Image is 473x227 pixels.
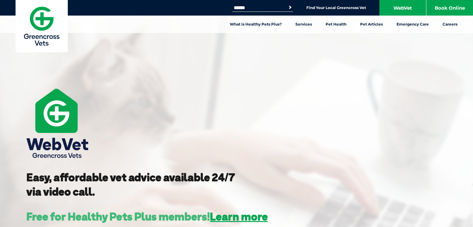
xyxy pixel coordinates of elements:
[26,211,268,222] h3: Free for Healthy Pets Plus members!
[353,16,390,33] a: Pet Articles
[210,210,268,223] a: Learn more
[306,5,366,10] a: Find Your Local Greencross Vet
[26,170,235,198] strong: Easy, affordable vet advice available 24/7 via video call.
[390,16,436,33] a: Emergency Care
[319,16,353,33] a: Pet Health
[289,16,319,33] a: Services
[223,16,289,33] a: What is Healthy Pets Plus?
[436,16,464,33] a: Careers
[287,4,293,11] button: Search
